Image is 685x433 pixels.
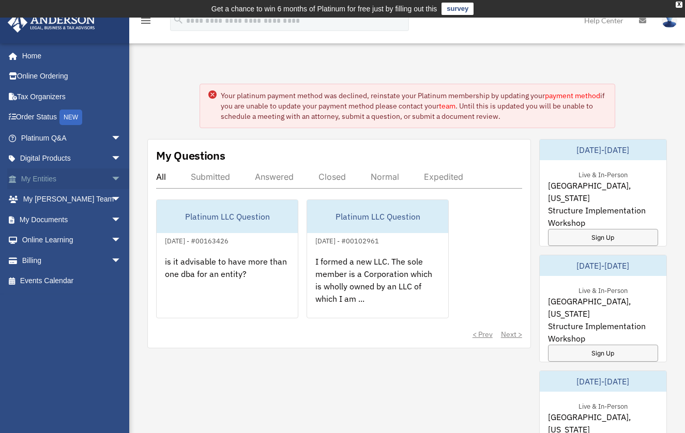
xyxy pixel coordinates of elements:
[7,86,137,107] a: Tax Organizers
[424,172,463,182] div: Expedited
[157,235,237,245] div: [DATE] - #00163426
[540,371,666,392] div: [DATE]-[DATE]
[191,172,230,182] div: Submitted
[7,271,137,291] a: Events Calendar
[676,2,682,8] div: close
[156,172,166,182] div: All
[111,148,132,169] span: arrow_drop_down
[156,199,298,318] a: Platinum LLC Question[DATE] - #00163426is it advisable to have more than one dba for an entity?
[307,199,449,318] a: Platinum LLC Question[DATE] - #00102961I formed a new LLC. The sole member is a Corporation which...
[442,3,474,15] a: survey
[156,148,225,163] div: My Questions
[5,12,98,33] img: Anderson Advisors Platinum Portal
[7,128,137,148] a: Platinum Q&Aarrow_drop_down
[545,91,600,100] a: payment method
[548,204,658,229] span: Structure Implementation Workshop
[570,400,636,411] div: Live & In-Person
[7,250,137,271] a: Billingarrow_drop_down
[307,235,387,245] div: [DATE] - #00102961
[111,250,132,271] span: arrow_drop_down
[157,247,298,328] div: is it advisable to have more than one dba for an entity?
[7,148,137,169] a: Digital Productsarrow_drop_down
[540,140,666,160] div: [DATE]-[DATE]
[548,320,658,345] span: Structure Implementation Workshop
[7,107,137,128] a: Order StatusNEW
[439,101,455,111] a: team
[221,90,606,121] div: Your platinum payment method was declined, reinstate your Platinum membership by updating your if...
[7,230,137,251] a: Online Learningarrow_drop_down
[7,45,132,66] a: Home
[7,66,137,87] a: Online Ordering
[111,230,132,251] span: arrow_drop_down
[7,168,137,189] a: My Entitiesarrow_drop_down
[157,200,298,233] div: Platinum LLC Question
[318,172,346,182] div: Closed
[211,3,437,15] div: Get a chance to win 6 months of Platinum for free just by filling out this
[111,168,132,190] span: arrow_drop_down
[140,14,152,27] i: menu
[255,172,294,182] div: Answered
[548,295,658,320] span: [GEOGRAPHIC_DATA], [US_STATE]
[307,247,448,328] div: I formed a new LLC. The sole member is a Corporation which is wholly owned by an LLC of which I a...
[111,209,132,230] span: arrow_drop_down
[548,229,658,246] a: Sign Up
[307,200,448,233] div: Platinum LLC Question
[111,128,132,149] span: arrow_drop_down
[570,168,636,179] div: Live & In-Person
[7,189,137,210] a: My [PERSON_NAME] Teamarrow_drop_down
[570,284,636,295] div: Live & In-Person
[548,345,658,362] a: Sign Up
[7,209,137,230] a: My Documentsarrow_drop_down
[548,179,658,204] span: [GEOGRAPHIC_DATA], [US_STATE]
[173,14,184,25] i: search
[111,189,132,210] span: arrow_drop_down
[59,110,82,125] div: NEW
[540,255,666,276] div: [DATE]-[DATE]
[662,13,677,28] img: User Pic
[371,172,399,182] div: Normal
[140,18,152,27] a: menu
